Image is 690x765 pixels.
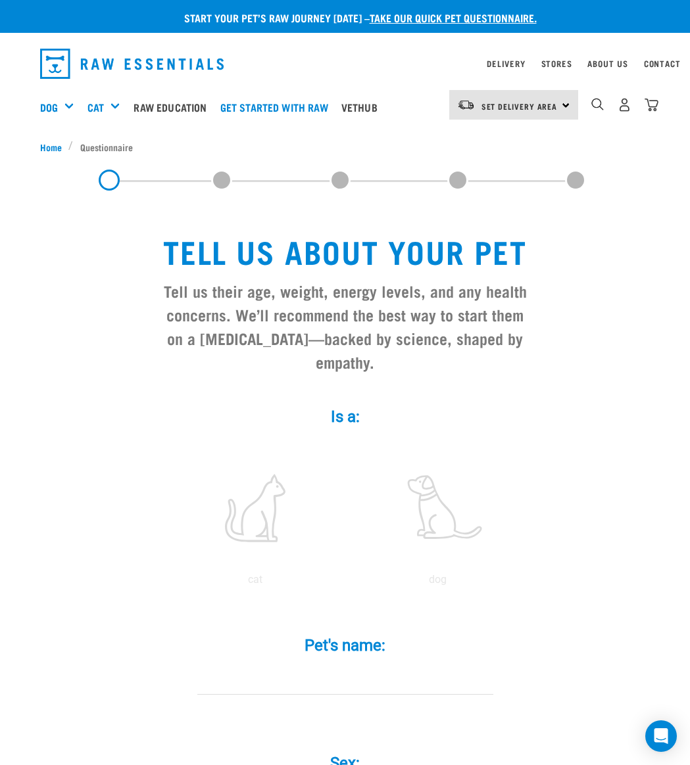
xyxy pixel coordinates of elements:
h3: Tell us their age, weight, energy levels, and any health concerns. We’ll recommend the best way t... [159,279,532,373]
a: Dog [40,99,58,115]
img: home-icon@2x.png [645,98,658,112]
a: Home [40,140,69,154]
nav: breadcrumbs [40,140,651,154]
img: Raw Essentials Logo [40,49,224,79]
p: cat [166,572,344,588]
a: Cat [87,99,104,115]
a: Raw Education [130,81,216,133]
img: home-icon-1@2x.png [591,98,604,110]
a: Stores [541,61,572,66]
label: Pet's name: [148,634,543,657]
label: Is a: [148,405,543,429]
img: van-moving.png [457,99,475,111]
span: Set Delivery Area [481,104,558,108]
img: user.png [618,98,631,112]
a: Delivery [487,61,525,66]
nav: dropdown navigation [30,43,661,84]
h1: Tell us about your pet [159,233,532,268]
a: Contact [644,61,681,66]
div: Open Intercom Messenger [645,720,677,752]
a: Get started with Raw [217,81,338,133]
a: About Us [587,61,628,66]
a: take our quick pet questionnaire. [370,14,537,20]
a: Vethub [338,81,387,133]
span: Home [40,140,62,154]
p: dog [349,572,527,588]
